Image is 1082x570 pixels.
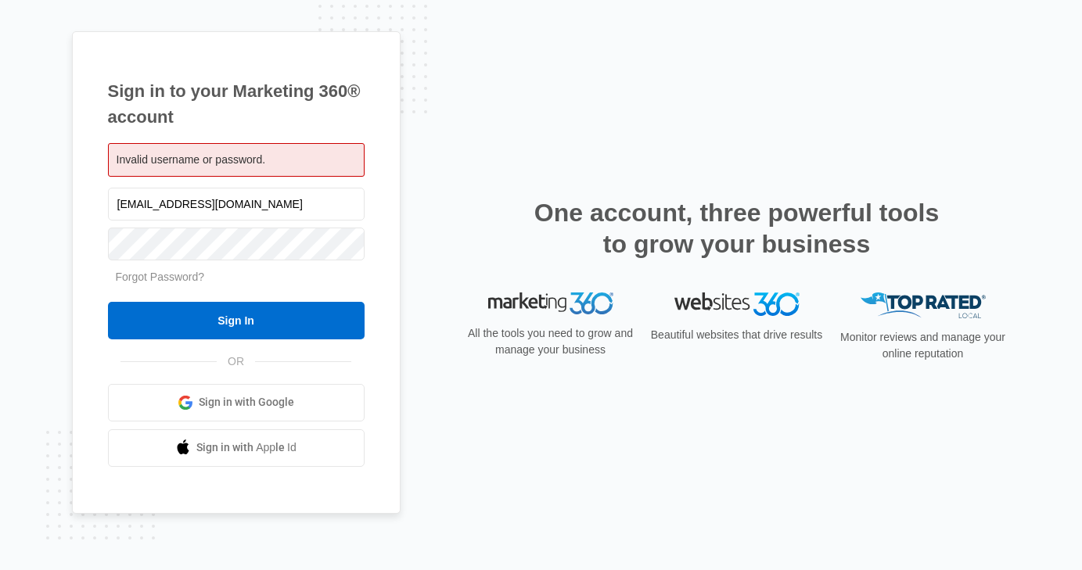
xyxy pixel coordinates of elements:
[108,384,365,421] a: Sign in with Google
[116,271,205,283] a: Forgot Password?
[488,292,613,314] img: Marketing 360
[217,353,255,370] span: OR
[199,394,294,410] span: Sign in with Google
[836,329,1011,362] p: Monitor reviews and manage your online reputation
[108,78,365,130] h1: Sign in to your Marketing 360® account
[196,439,297,456] span: Sign in with Apple Id
[117,153,266,166] span: Invalid username or password.
[649,327,825,343] p: Beautiful websites that drive results
[861,292,986,318] img: Top Rated Local
[108,429,365,467] a: Sign in with Apple Id
[530,197,944,260] h2: One account, three powerful tools to grow your business
[674,292,800,315] img: Websites 360
[463,325,638,358] p: All the tools you need to grow and manage your business
[108,302,365,339] input: Sign In
[108,188,365,220] input: Email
